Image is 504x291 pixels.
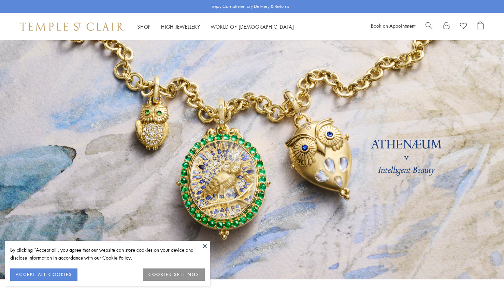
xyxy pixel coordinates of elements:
a: View Wishlist [460,22,467,32]
button: ACCEPT ALL COOKIES [10,268,77,281]
button: COOKIES SETTINGS [143,268,205,281]
p: Enjoy Complimentary Delivery & Returns [212,3,289,10]
a: Open Shopping Bag [477,22,484,32]
a: ShopShop [137,23,151,30]
a: High JewelleryHigh Jewellery [161,23,200,30]
img: Temple St. Clair [20,23,124,31]
nav: Main navigation [137,23,294,31]
a: World of [DEMOGRAPHIC_DATA]World of [DEMOGRAPHIC_DATA] [211,23,294,30]
a: Search [426,22,433,32]
a: Book an Appointment [371,22,415,29]
div: By clicking “Accept all”, you agree that our website can store cookies on your device and disclos... [10,246,205,262]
